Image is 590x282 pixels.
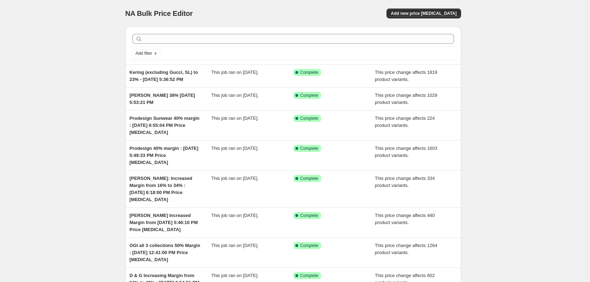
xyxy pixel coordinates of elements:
[300,213,318,218] span: Complete
[136,51,152,56] span: Add filter
[375,116,435,128] span: This price change affects 224 product variants.
[300,273,318,278] span: Complete
[130,116,200,135] span: Prodesign Sunwear 40% margin : [DATE] 6:55:04 PM Price [MEDICAL_DATA]
[211,93,259,98] span: This job ran on [DATE].
[375,70,437,82] span: This price change affects 1819 product variants.
[130,213,198,232] span: [PERSON_NAME] Increased Margin from [DATE] 5:46:10 PM Price [MEDICAL_DATA]
[211,70,259,75] span: This job ran on [DATE].
[300,116,318,121] span: Complete
[211,243,259,248] span: This job ran on [DATE].
[130,93,195,105] span: [PERSON_NAME] 38% [DATE] 5:53:21 PM
[130,243,200,262] span: OGI all 3 collections 50% Margin : [DATE] 12:41:00 PM Price [MEDICAL_DATA]
[130,70,198,82] span: Kering (excluding Gucci, SL) to 23% - [DATE] 5:36:52 PM
[300,146,318,151] span: Complete
[375,243,437,255] span: This price change affects 1264 product variants.
[130,176,193,202] span: [PERSON_NAME]: Increased Margin from 16% to 34% : [DATE] 6:18:00 PM Price [MEDICAL_DATA]
[300,176,318,181] span: Complete
[391,11,456,16] span: Add new price [MEDICAL_DATA]
[211,273,259,278] span: This job ran on [DATE].
[375,176,435,188] span: This price change affects 334 product variants.
[211,213,259,218] span: This job ran on [DATE].
[375,93,437,105] span: This price change affects 1029 product variants.
[125,10,193,17] span: NA Bulk Price Editor
[375,146,437,158] span: This price change affects 1603 product variants.
[300,70,318,75] span: Complete
[300,93,318,98] span: Complete
[375,213,435,225] span: This price change affects 440 product variants.
[132,49,161,58] button: Add filter
[300,243,318,248] span: Complete
[211,116,259,121] span: This job ran on [DATE].
[130,146,199,165] span: Prodesign 40% margin : [DATE] 5:49:33 PM Price [MEDICAL_DATA]
[387,8,461,18] button: Add new price [MEDICAL_DATA]
[211,146,259,151] span: This job ran on [DATE].
[211,176,259,181] span: This job ran on [DATE].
